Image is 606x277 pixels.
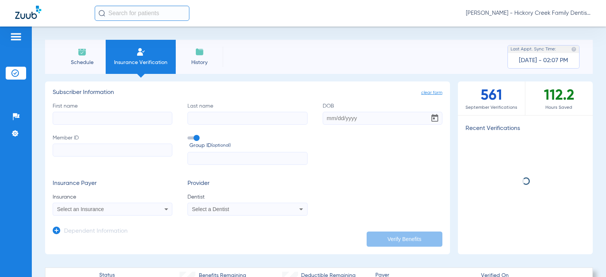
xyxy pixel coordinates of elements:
span: [DATE] - 02:07 PM [519,57,568,64]
span: Select a Dentist [192,206,229,212]
button: Open calendar [427,111,442,126]
span: clear form [421,89,442,97]
div: 112.2 [525,81,593,115]
img: Manual Insurance Verification [136,47,145,56]
input: DOBOpen calendar [323,112,442,125]
span: Hours Saved [525,104,593,111]
img: History [195,47,204,56]
img: last sync help info [571,47,576,52]
input: Search for patients [95,6,189,21]
label: Last name [187,102,307,125]
label: DOB [323,102,442,125]
label: First name [53,102,172,125]
span: Dentist [187,193,307,201]
span: September Verifications [458,104,525,111]
input: Last name [187,112,307,125]
img: Schedule [78,47,87,56]
span: Insurance Verification [111,59,170,66]
h3: Recent Verifications [458,125,593,133]
img: Search Icon [98,10,105,17]
span: Select an Insurance [57,206,104,212]
img: Zuub Logo [15,6,41,19]
span: History [181,59,217,66]
button: Verify Benefits [367,232,442,247]
h3: Insurance Payer [53,180,172,188]
img: hamburger-icon [10,32,22,41]
label: Member ID [53,134,172,165]
span: Schedule [64,59,100,66]
small: (optional) [211,142,231,150]
span: Last Appt. Sync Time: [511,45,556,53]
input: Member ID [53,144,172,156]
div: 561 [458,81,525,115]
input: First name [53,112,172,125]
span: Insurance [53,193,172,201]
h3: Subscriber Information [53,89,442,97]
span: [PERSON_NAME] - Hickory Creek Family Dentistry [466,9,591,17]
h3: Provider [187,180,307,188]
span: Group ID [189,142,307,150]
h3: Dependent Information [64,228,128,235]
